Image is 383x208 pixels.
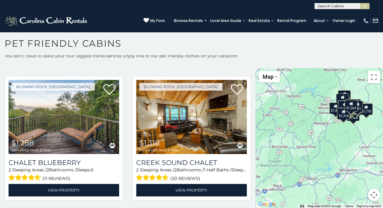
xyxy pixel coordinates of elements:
a: Chalet Blueberry $1,288 including taxes & fees [9,80,119,154]
a: Report a map error [357,204,381,208]
img: Creek Sound Chalet [136,80,247,154]
span: Map [263,74,274,80]
div: Sleeping Areas / Bathrooms / Sleeps: [9,167,119,182]
span: 1 Half Baths / [204,167,232,173]
span: (11 reviews) [43,174,70,182]
a: Owner Login [329,16,358,25]
span: 6 [91,167,94,173]
a: Add to favorites [103,84,115,96]
div: $1,271 [345,99,358,111]
span: 6 [246,167,249,173]
a: View Property [136,184,247,196]
a: Blowing Rock, [GEOGRAPHIC_DATA] [12,83,95,91]
span: $1,288 [12,138,34,147]
div: $1,594 [329,102,342,114]
a: Terms (opens in new tab) [345,204,353,208]
button: Change map style [258,71,280,82]
a: Browse Rentals [171,16,206,25]
img: mail-regular-white.png [372,18,378,24]
span: Map data ©2025 Google [308,204,341,208]
a: Creek Sound Chalet $1,318 including taxes & fees [136,80,247,154]
a: Real Estate [246,16,273,25]
a: Local Area Guide [207,16,244,25]
div: $2,161 [338,90,351,102]
a: Add to favorites [231,84,243,96]
a: Creek Sound Chalet [136,159,247,167]
img: White-1-2.png [5,15,89,27]
img: phone-regular-white.png [363,18,369,24]
a: View Property [9,184,119,196]
div: $1,778 [360,103,372,115]
div: $1,318 [337,108,350,120]
a: Chalet Blueberry [9,159,119,167]
a: Blowing Rock, [GEOGRAPHIC_DATA] [139,83,222,91]
span: including taxes & fees [12,148,51,152]
div: Sleeping Areas / Bathrooms / Sleeps: [136,167,247,182]
span: (30 reviews) [170,174,200,182]
span: 2 [136,167,139,173]
div: $991 [352,101,362,112]
button: Map camera controls [368,189,380,201]
span: 2 [174,167,177,173]
span: 2 [9,167,11,173]
a: About [310,16,328,25]
div: $1,264 [344,100,357,112]
span: including taxes & fees [139,148,178,152]
a: My Favs [144,18,165,24]
a: Rental Program [274,16,309,25]
div: $1,501 [336,94,349,105]
span: 2 [47,167,49,173]
span: $1,318 [139,138,160,147]
button: Toggle fullscreen view [368,71,380,83]
span: My Favs [150,18,165,23]
div: $1,009 [338,101,351,112]
img: Chalet Blueberry [9,80,119,154]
